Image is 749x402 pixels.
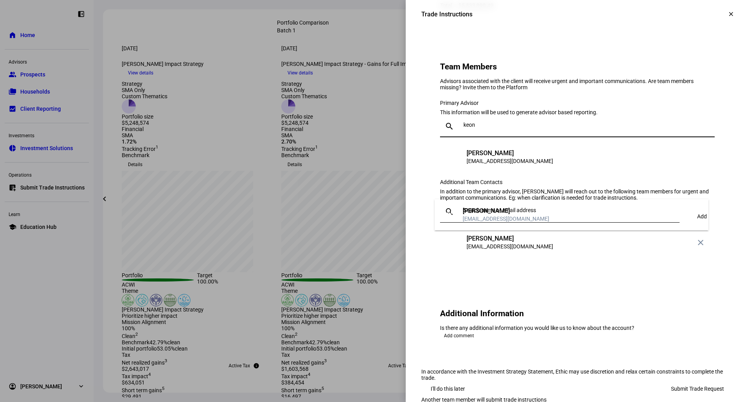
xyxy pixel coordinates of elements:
[467,235,553,243] div: [PERSON_NAME]
[421,11,472,18] div: Trade Instructions
[463,207,549,215] div: [PERSON_NAME]
[444,331,474,340] span: Add comment
[440,309,715,318] h2: Additional Information
[440,62,715,71] h2: Team Members
[696,238,705,247] mat-icon: close
[431,381,465,397] span: I'll do this later
[728,11,735,18] mat-icon: clear
[421,381,474,397] button: I'll do this later
[440,78,715,90] div: Advisors associated with the client will receive urgent and important communications. Are team me...
[671,381,724,397] span: Submit Trade Request
[445,149,460,165] div: SS
[441,207,456,223] div: KK
[463,122,712,128] input: Search name or email address
[463,215,549,223] div: [EMAIL_ADDRESS][DOMAIN_NAME]
[440,179,715,185] div: Additional Team Contacts
[440,100,715,106] div: Primary Advisor
[440,109,715,115] div: This information will be used to generate advisor based reporting.
[662,381,733,397] button: Submit Trade Request
[467,149,553,157] div: [PERSON_NAME]
[440,188,715,201] div: In addition to the primary advisor, [PERSON_NAME] will reach out to the following team members fo...
[421,368,733,381] div: In accordance with the Investment Strategy Statement, Ethic may use discretion and relax certain ...
[445,235,460,250] div: KK
[440,331,478,340] button: Add comment
[440,325,715,331] div: Is there any additional information you would like us to know about the account?
[467,243,553,250] div: [EMAIL_ADDRESS][DOMAIN_NAME]
[467,157,553,165] div: [EMAIL_ADDRESS][DOMAIN_NAME]
[440,122,459,131] mat-icon: search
